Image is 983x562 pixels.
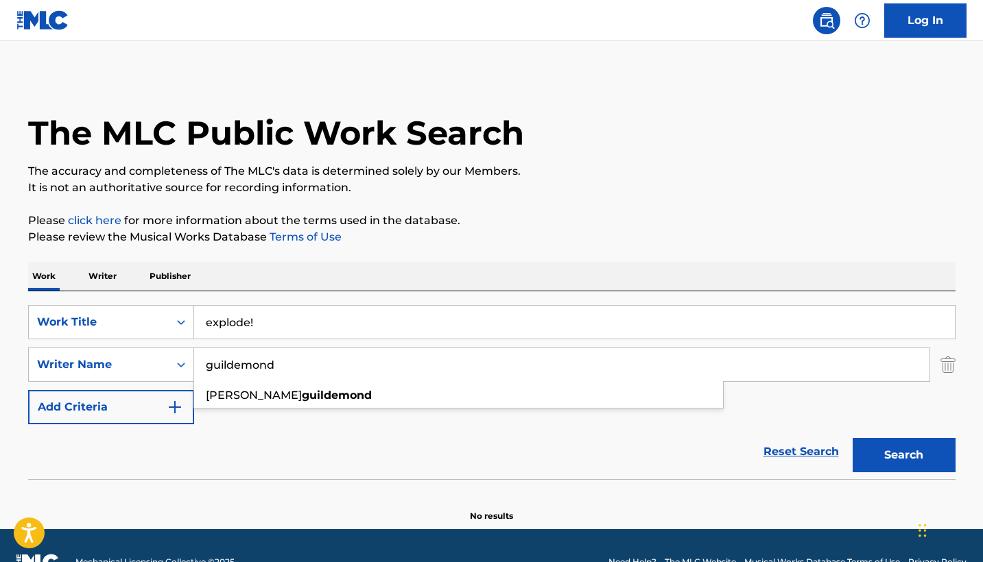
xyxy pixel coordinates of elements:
form: Search Form [28,305,956,479]
a: Log In [884,3,967,38]
a: Reset Search [757,437,846,467]
img: Delete Criterion [940,347,956,382]
img: MLC Logo [16,10,69,30]
strong: guildemond [302,389,372,402]
h1: The MLC Public Work Search [28,112,524,154]
p: Publisher [145,262,195,291]
span: [PERSON_NAME] [206,389,302,402]
button: Search [853,438,956,472]
p: It is not an authoritative source for recording information. [28,180,956,196]
img: search [818,12,835,29]
img: 9d2ae6d4665cec9f34b9.svg [167,399,183,415]
img: help [854,12,871,29]
iframe: Chat Widget [914,496,983,562]
a: Public Search [813,7,840,34]
p: The accuracy and completeness of The MLC's data is determined solely by our Members. [28,163,956,180]
a: Terms of Use [267,230,342,243]
p: Please review the Musical Works Database [28,229,956,245]
div: Work Title [37,314,161,330]
div: Help [849,7,876,34]
div: Drag [919,510,927,551]
button: Add Criteria [28,390,194,424]
p: Writer [84,262,121,291]
p: Please for more information about the terms used in the database. [28,212,956,229]
p: No results [470,493,513,522]
a: click here [68,214,121,227]
div: Writer Name [37,356,161,373]
p: Work [28,262,60,291]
